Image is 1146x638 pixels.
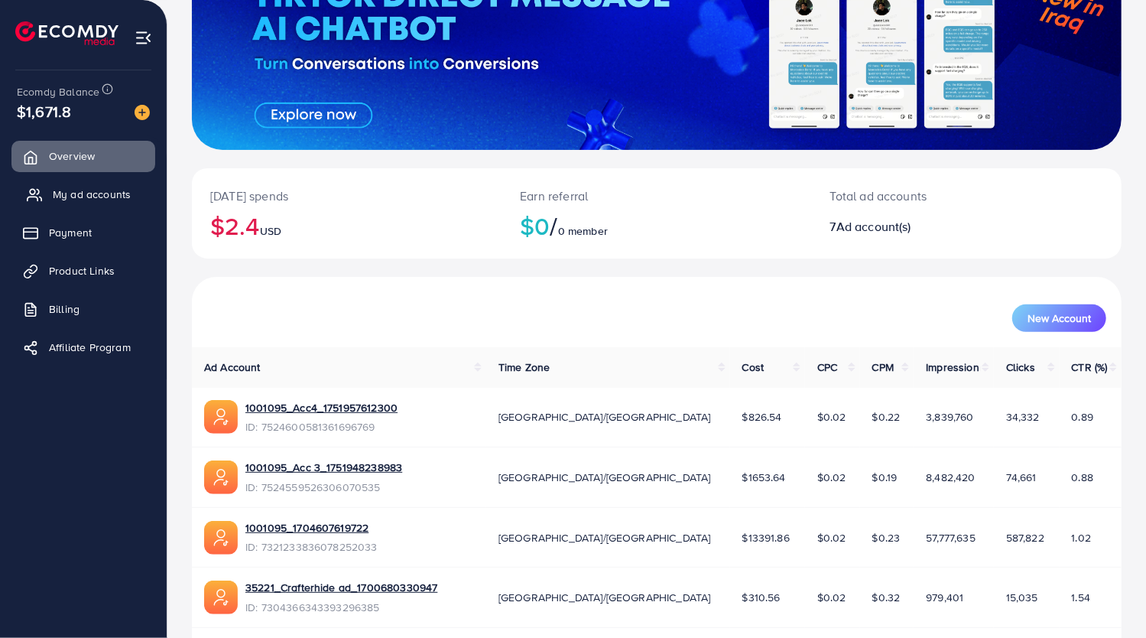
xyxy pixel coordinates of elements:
[1072,470,1094,485] span: 0.88
[1006,590,1038,605] span: 15,035
[817,470,846,485] span: $0.02
[1006,530,1044,545] span: 587,822
[53,187,131,202] span: My ad accounts
[742,409,782,425] span: $826.54
[245,419,398,435] span: ID: 7524600581361696769
[926,470,975,485] span: 8,482,420
[245,460,402,475] a: 1001095_Acc 3_1751948238983
[210,211,483,240] h2: $2.4
[245,539,378,555] span: ID: 7321233836078252033
[49,263,115,278] span: Product Links
[830,220,1026,234] h2: 7
[204,461,238,494] img: ic-ads-acc.e4c84228.svg
[872,409,901,425] span: $0.22
[830,187,1026,205] p: Total ad accounts
[15,21,118,45] img: logo
[245,600,437,615] span: ID: 7304366343393296385
[17,84,99,99] span: Ecomdy Balance
[1028,313,1091,324] span: New Account
[498,590,711,605] span: [GEOGRAPHIC_DATA]/[GEOGRAPHIC_DATA]
[742,360,765,375] span: Cost
[49,225,92,240] span: Payment
[742,530,790,545] span: $13391.86
[520,187,793,205] p: Earn referral
[11,294,155,324] a: Billing
[926,409,973,425] span: 3,839,760
[1072,360,1108,375] span: CTR (%)
[204,581,238,614] img: ic-ads-acc.e4c84228.svg
[1006,409,1040,425] span: 34,332
[926,590,963,605] span: 979,401
[245,400,398,415] a: 1001095_Acc4_1751957612300
[11,332,155,363] a: Affiliate Program
[1006,360,1035,375] span: Clicks
[1006,470,1037,485] span: 74,661
[926,530,976,545] span: 57,777,635
[245,480,402,495] span: ID: 7524559526306070535
[817,360,837,375] span: CPC
[1012,304,1106,332] button: New Account
[204,360,261,375] span: Ad Account
[135,105,150,120] img: image
[1072,409,1094,425] span: 0.89
[245,580,437,595] a: 35221_Crafterhide ad_1700680330947
[558,223,608,239] span: 0 member
[11,141,155,171] a: Overview
[1072,590,1091,605] span: 1.54
[872,360,894,375] span: CPM
[498,409,711,425] span: [GEOGRAPHIC_DATA]/[GEOGRAPHIC_DATA]
[817,530,846,545] span: $0.02
[742,590,781,605] span: $310.56
[872,590,901,605] span: $0.32
[1072,530,1092,545] span: 1.02
[498,530,711,545] span: [GEOGRAPHIC_DATA]/[GEOGRAPHIC_DATA]
[210,187,483,205] p: [DATE] spends
[49,148,95,164] span: Overview
[49,301,80,317] span: Billing
[11,217,155,248] a: Payment
[204,400,238,434] img: ic-ads-acc.e4c84228.svg
[872,530,901,545] span: $0.23
[550,208,558,243] span: /
[260,223,281,239] span: USD
[17,100,71,122] span: $1,671.8
[498,360,550,375] span: Time Zone
[204,521,238,555] img: ic-ads-acc.e4c84228.svg
[872,470,898,485] span: $0.19
[498,470,711,485] span: [GEOGRAPHIC_DATA]/[GEOGRAPHIC_DATA]
[817,590,846,605] span: $0.02
[836,218,911,235] span: Ad account(s)
[1081,569,1135,627] iframe: Chat
[520,211,793,240] h2: $0
[11,256,155,286] a: Product Links
[245,520,378,535] a: 1001095_1704607619722
[49,340,131,355] span: Affiliate Program
[11,179,155,210] a: My ad accounts
[926,360,979,375] span: Impression
[817,409,846,425] span: $0.02
[742,470,786,485] span: $1653.64
[135,29,152,47] img: menu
